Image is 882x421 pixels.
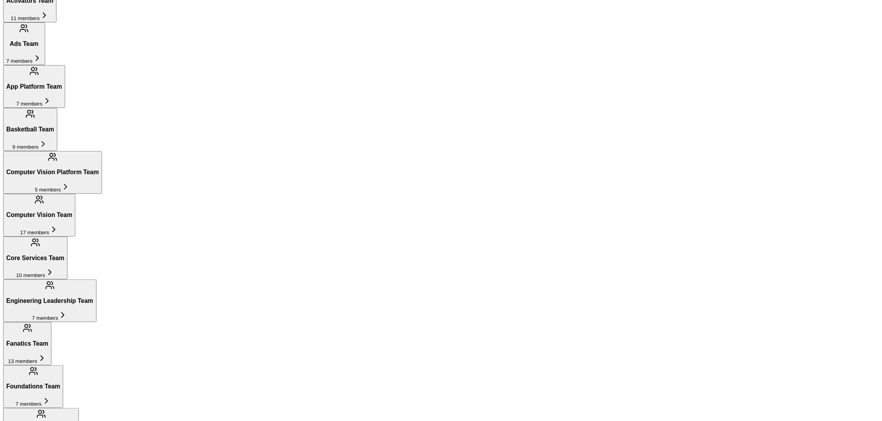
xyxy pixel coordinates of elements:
[6,297,93,304] h3: Engineering Leadership Team
[13,144,39,150] span: 9 members
[8,358,37,364] span: 13 members
[3,108,57,151] button: Basketball Team9 members
[3,237,67,279] button: Core Services Team10 members
[6,58,33,64] span: 7 members
[6,126,54,133] h3: Basketball Team
[3,151,102,194] button: Computer Vision Platform Team5 members
[6,40,42,47] h3: Ads Team
[6,255,64,262] h3: Core Services Team
[16,272,45,278] span: 10 members
[16,101,43,107] span: 7 members
[32,315,58,321] span: 7 members
[3,365,63,408] button: Foundations Team7 members
[3,279,97,322] button: Engineering Leadership Team7 members
[35,187,61,193] span: 5 members
[20,230,49,235] span: 17 members
[6,169,99,176] h3: Computer Vision Platform Team
[11,15,40,21] span: 11 members
[3,194,75,237] button: Computer Vision Team17 members
[6,383,60,390] h3: Foundations Team
[6,340,48,347] h3: Fanatics Team
[6,83,62,90] h3: App Platform Team
[3,22,45,65] button: Ads Team7 members
[6,211,72,219] h3: Computer Vision Team
[3,322,51,365] button: Fanatics Team13 members
[3,65,65,108] button: App Platform Team7 members
[15,401,42,407] span: 7 members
